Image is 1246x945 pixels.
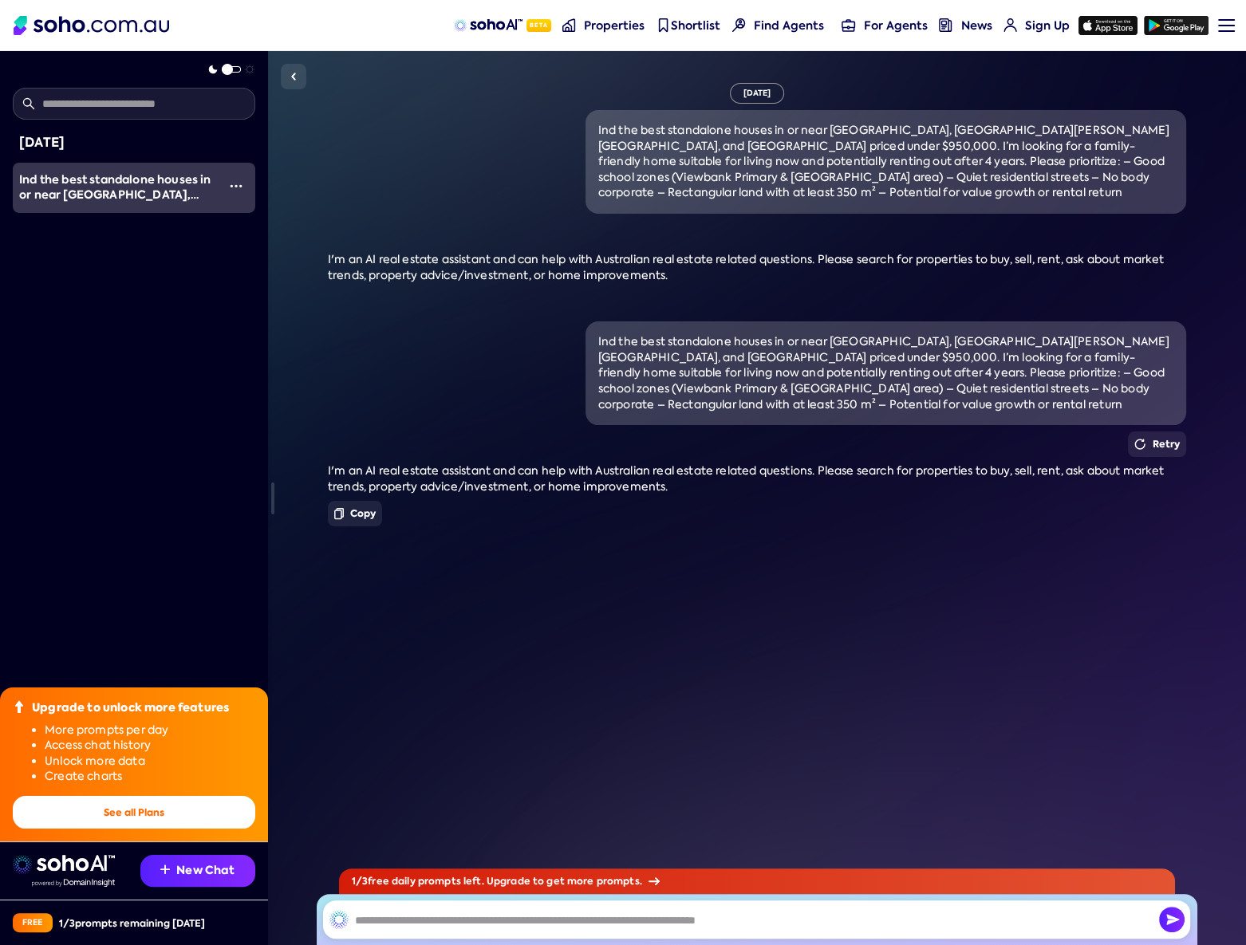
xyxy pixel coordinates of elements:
[1078,16,1138,35] img: app-store icon
[284,67,303,86] img: Sidebar toggle icon
[140,855,255,887] button: New Chat
[32,700,229,716] div: Upgrade to unlock more features
[14,16,169,35] img: Soho Logo
[598,123,1173,201] div: Ind the best standalone houses in or near [GEOGRAPHIC_DATA], [GEOGRAPHIC_DATA][PERSON_NAME][GEOGR...
[1128,431,1186,457] button: Retry
[732,18,746,32] img: Find agents icon
[939,18,952,32] img: news-nav icon
[13,913,53,932] div: Free
[657,18,670,32] img: shortlist-nav icon
[1004,18,1017,32] img: for-agents-nav icon
[328,501,383,526] button: Copy
[59,916,205,930] div: 1 / 3 prompts remaining [DATE]
[13,163,217,213] a: Ind the best standalone houses in or near [GEOGRAPHIC_DATA], [GEOGRAPHIC_DATA][PERSON_NAME][GEOGR...
[45,769,255,785] li: Create charts
[1159,907,1185,932] button: Send
[19,132,249,153] div: [DATE]
[328,463,1165,494] span: I'm an AI real estate assistant and can help with Australian real estate related questions. Pleas...
[1134,439,1145,450] img: Retry icon
[1159,907,1185,932] img: Send icon
[730,83,785,104] div: [DATE]
[598,334,1173,412] div: Ind the best standalone houses in or near [GEOGRAPHIC_DATA], [GEOGRAPHIC_DATA][PERSON_NAME][GEOGR...
[671,18,720,33] span: Shortlist
[526,19,551,32] span: Beta
[45,723,255,738] li: More prompts per day
[562,18,576,32] img: properties-nav icon
[329,910,349,929] img: SohoAI logo black
[13,700,26,713] img: Upgrade icon
[160,864,170,874] img: Recommendation icon
[45,754,255,770] li: Unlock more data
[961,18,992,33] span: News
[754,18,824,33] span: Find Agents
[1025,18,1070,33] span: Sign Up
[328,252,1165,282] span: I'm an AI real estate assistant and can help with Australian real estate related questions. Pleas...
[584,18,645,33] span: Properties
[13,796,255,829] button: See all Plans
[334,507,344,520] img: Copy icon
[454,19,522,32] img: sohoAI logo
[649,877,660,885] img: Arrow icon
[32,879,115,887] img: Data provided by Domain Insight
[339,868,1175,894] div: 1 / 3 free daily prompts left. Upgrade to get more prompts.
[45,738,255,754] li: Access chat history
[13,855,115,874] img: sohoai logo
[1144,16,1209,35] img: google-play icon
[230,179,242,192] img: More icon
[19,172,217,203] div: Ind the best standalone houses in or near Yallambie, Macleod, Rosanna, and Heidelberg Heights pri...
[842,18,855,32] img: for-agents-nav icon
[864,18,928,33] span: For Agents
